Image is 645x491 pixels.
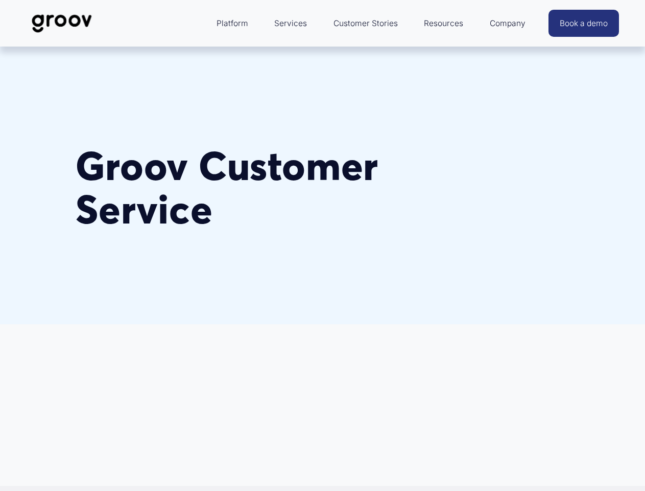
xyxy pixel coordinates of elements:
[485,11,531,36] a: folder dropdown
[419,11,468,36] a: folder dropdown
[217,16,248,31] span: Platform
[211,11,253,36] a: folder dropdown
[328,11,403,36] a: Customer Stories
[424,16,463,31] span: Resources
[269,11,312,36] a: Services
[26,7,98,40] img: Groov | Workplace Science Platform | Unlock Performance | Drive Results
[76,141,389,234] strong: Groov Customer Service
[490,16,525,31] span: Company
[548,10,619,37] a: Book a demo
